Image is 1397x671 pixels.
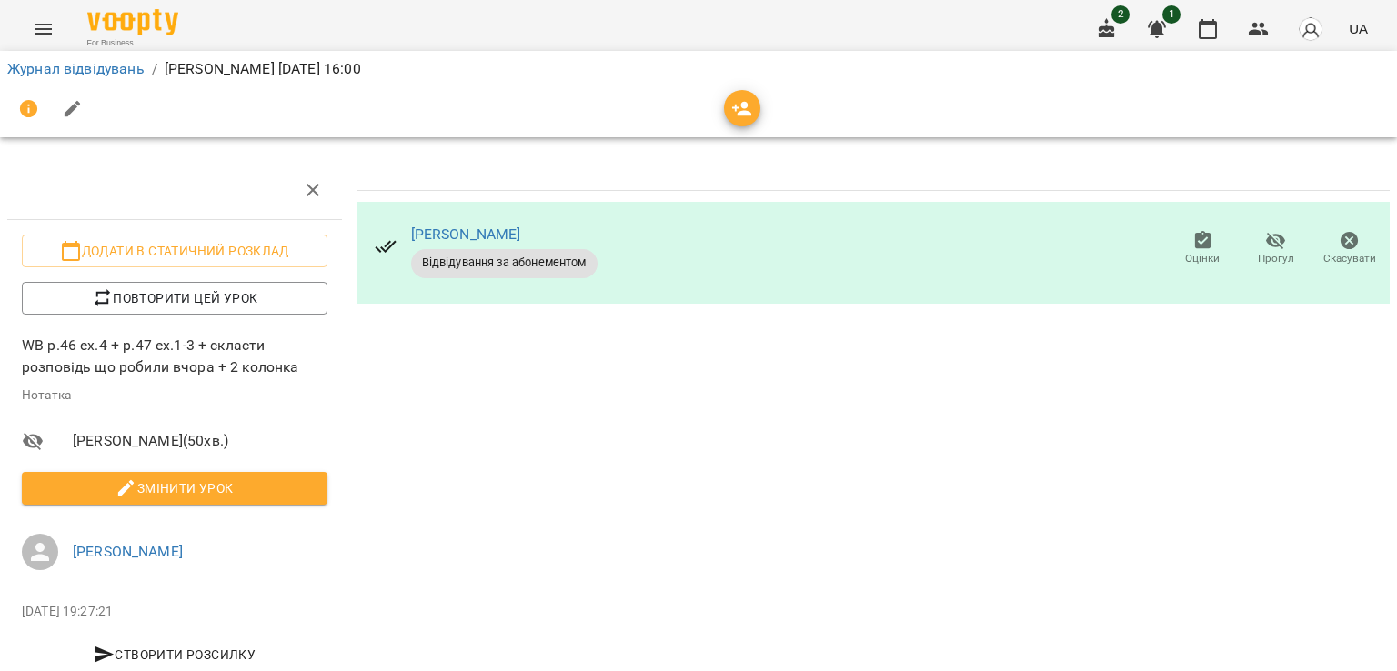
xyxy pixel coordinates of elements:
button: Створити розсилку [22,638,327,671]
img: Voopty Logo [87,9,178,35]
button: UA [1342,12,1375,45]
button: Змінити урок [22,472,327,505]
span: Відвідування за абонементом [411,255,598,271]
span: Змінити урок [36,477,313,499]
button: Скасувати [1312,224,1386,275]
span: 1 [1162,5,1181,24]
span: Скасувати [1323,251,1376,266]
a: [PERSON_NAME] [73,543,183,560]
a: Журнал відвідувань [7,60,145,77]
p: [PERSON_NAME] [DATE] 16:00 [165,58,361,80]
li: / [152,58,157,80]
span: For Business [87,37,178,49]
span: 2 [1111,5,1130,24]
span: UA [1349,19,1368,38]
p: [DATE] 19:27:21 [22,603,327,621]
button: Прогул [1240,224,1313,275]
img: avatar_s.png [1298,16,1323,42]
span: Прогул [1258,251,1294,266]
button: Додати в статичний розклад [22,235,327,267]
button: Menu [22,7,65,51]
nav: breadcrumb [7,58,1390,80]
span: Повторити цей урок [36,287,313,309]
p: WB p.46 ex.4 + p.47 ex.1-3 + скласти розповідь що робили вчора + 2 колонка [22,335,327,377]
span: Додати в статичний розклад [36,240,313,262]
button: Повторити цей урок [22,282,327,315]
button: Оцінки [1166,224,1240,275]
span: [PERSON_NAME] ( 50 хв. ) [73,430,327,452]
span: Оцінки [1185,251,1220,266]
p: Нотатка [22,386,327,405]
span: Створити розсилку [29,644,320,666]
a: [PERSON_NAME] [411,225,521,243]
